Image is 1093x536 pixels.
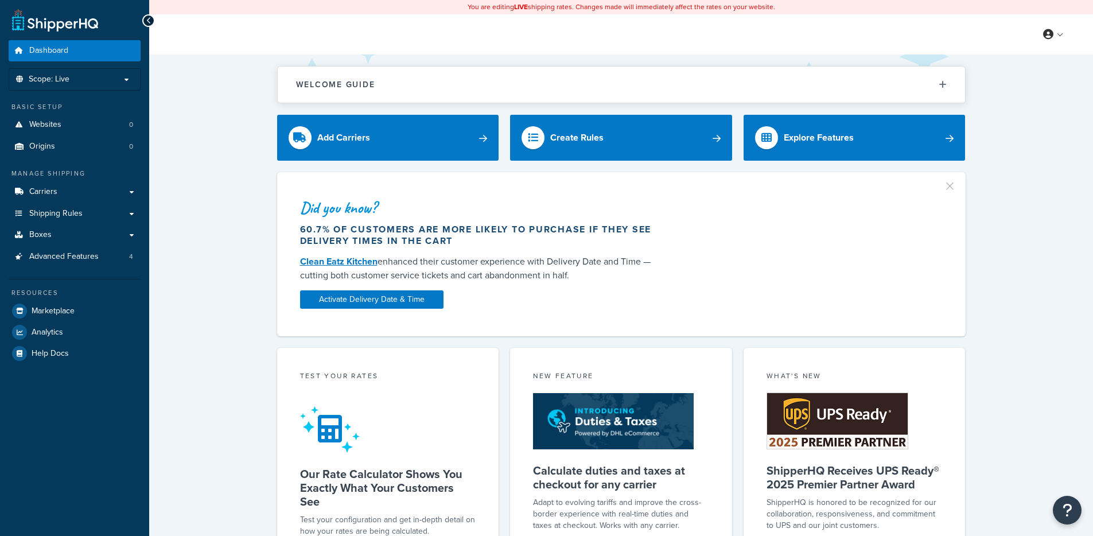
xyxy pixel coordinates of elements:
[767,464,943,491] h5: ShipperHQ Receives UPS Ready® 2025 Premier Partner Award
[533,464,709,491] h5: Calculate duties and taxes at checkout for any carrier
[29,120,61,130] span: Websites
[9,181,141,203] a: Carriers
[767,497,943,531] p: ShipperHQ is honored to be recognized for our collaboration, responsiveness, and commitment to UP...
[533,497,709,531] p: Adapt to evolving tariffs and improve the cross-border experience with real-time duties and taxes...
[29,75,69,84] span: Scope: Live
[9,169,141,178] div: Manage Shipping
[9,301,141,321] a: Marketplace
[278,67,965,103] button: Welcome Guide
[767,371,943,384] div: What's New
[300,467,476,508] h5: Our Rate Calculator Shows You Exactly What Your Customers See
[29,46,68,56] span: Dashboard
[9,288,141,298] div: Resources
[9,203,141,224] a: Shipping Rules
[9,136,141,157] a: Origins0
[29,230,52,240] span: Boxes
[744,115,966,161] a: Explore Features
[784,130,854,146] div: Explore Features
[9,246,141,267] li: Advanced Features
[300,290,444,309] a: Activate Delivery Date & Time
[9,40,141,61] a: Dashboard
[300,255,378,268] a: Clean Eatz Kitchen
[32,328,63,337] span: Analytics
[300,200,663,216] div: Did you know?
[32,306,75,316] span: Marketplace
[533,371,709,384] div: New Feature
[29,209,83,219] span: Shipping Rules
[296,80,375,89] h2: Welcome Guide
[300,224,663,247] div: 60.7% of customers are more likely to purchase if they see delivery times in the cart
[9,246,141,267] a: Advanced Features4
[9,136,141,157] li: Origins
[9,114,141,135] a: Websites0
[129,120,133,130] span: 0
[300,255,663,282] div: enhanced their customer experience with Delivery Date and Time — cutting both customer service ti...
[1053,496,1082,525] button: Open Resource Center
[9,343,141,364] a: Help Docs
[29,252,99,262] span: Advanced Features
[129,252,133,262] span: 4
[29,187,57,197] span: Carriers
[550,130,604,146] div: Create Rules
[514,2,528,12] b: LIVE
[277,115,499,161] a: Add Carriers
[29,142,55,152] span: Origins
[9,322,141,343] a: Analytics
[32,349,69,359] span: Help Docs
[317,130,370,146] div: Add Carriers
[9,224,141,246] a: Boxes
[9,102,141,112] div: Basic Setup
[510,115,732,161] a: Create Rules
[300,371,476,384] div: Test your rates
[129,142,133,152] span: 0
